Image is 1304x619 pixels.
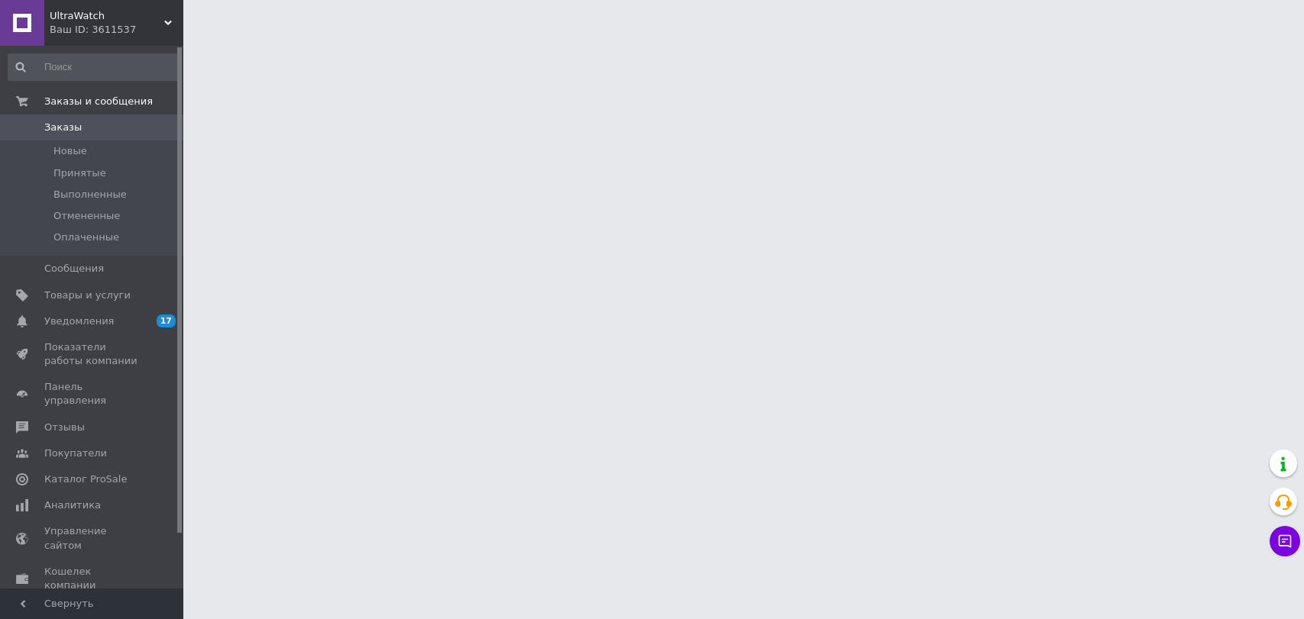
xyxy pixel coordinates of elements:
span: Принятые [53,166,106,180]
span: Заказы и сообщения [44,95,153,108]
span: Управление сайтом [44,524,141,552]
input: Поиск [8,53,180,81]
div: Ваш ID: 3611537 [50,23,183,37]
span: Уведомления [44,314,114,328]
span: Новые [53,144,87,158]
span: Оплаченные [53,231,119,244]
span: Панель управления [44,380,141,408]
span: Аналитика [44,498,101,512]
span: Показатели работы компании [44,340,141,368]
span: Каталог ProSale [44,472,127,486]
span: Покупатели [44,447,107,460]
span: UltraWatch [50,9,164,23]
span: Отмененные [53,209,120,223]
span: Кошелек компании [44,565,141,592]
span: Сообщения [44,262,104,276]
span: 17 [157,314,176,327]
span: Заказы [44,121,82,134]
button: Чат с покупателем [1270,526,1300,556]
span: Выполненные [53,188,127,201]
span: Товары и услуги [44,289,131,302]
span: Отзывы [44,421,85,434]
